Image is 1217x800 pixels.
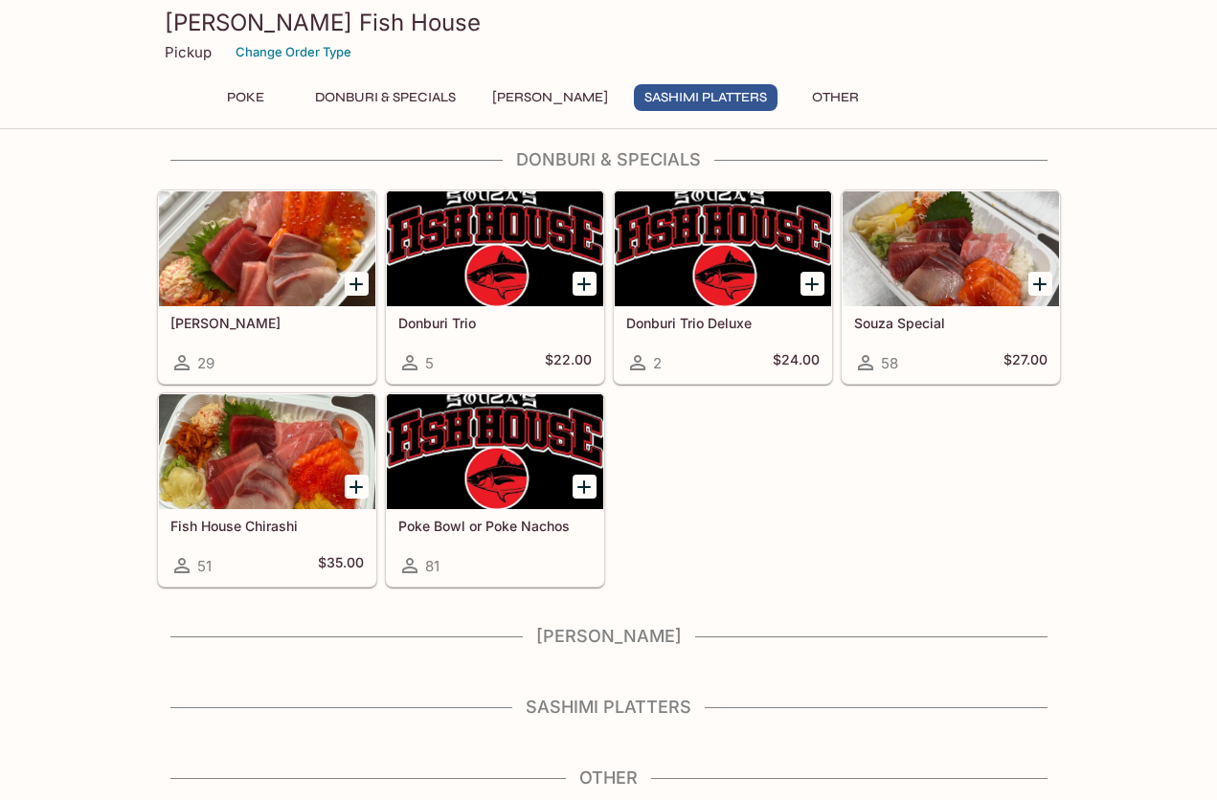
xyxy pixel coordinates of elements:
div: Souza Special [843,191,1059,306]
button: Add Souza Special [1028,272,1052,296]
h5: $27.00 [1003,351,1048,374]
a: Donburi Trio5$22.00 [386,190,604,384]
h5: Fish House Chirashi [170,518,364,534]
h5: [PERSON_NAME] [170,315,364,331]
button: Add Donburi Trio Deluxe [800,272,824,296]
button: Sashimi Platters [634,84,778,111]
span: 81 [425,557,439,575]
h4: Sashimi Platters [157,697,1061,718]
h3: [PERSON_NAME] Fish House [165,8,1053,37]
div: Donburi Trio Deluxe [615,191,831,306]
h4: Donburi & Specials [157,149,1061,170]
h4: [PERSON_NAME] [157,626,1061,647]
h5: $35.00 [318,554,364,577]
span: 58 [881,354,898,372]
button: [PERSON_NAME] [482,84,619,111]
a: Souza Special58$27.00 [842,190,1060,384]
button: Change Order Type [227,37,360,67]
div: Poke Bowl or Poke Nachos [387,394,603,509]
div: Donburi Trio [387,191,603,306]
h4: Other [157,767,1061,789]
button: Donburi & Specials [304,84,466,111]
button: Add Poke Bowl or Poke Nachos [573,475,597,499]
div: Sashimi Donburis [159,191,375,306]
button: Other [793,84,879,111]
button: Poke [203,84,289,111]
h5: Donburi Trio [398,315,592,331]
button: Add Sashimi Donburis [345,272,369,296]
a: Fish House Chirashi51$35.00 [158,393,376,587]
button: Add Donburi Trio [573,272,597,296]
h5: Donburi Trio Deluxe [626,315,820,331]
a: [PERSON_NAME]29 [158,190,376,384]
span: 2 [653,354,662,372]
span: 29 [197,354,214,372]
h5: $22.00 [545,351,592,374]
button: Add Fish House Chirashi [345,475,369,499]
h5: $24.00 [773,351,820,374]
h5: Poke Bowl or Poke Nachos [398,518,592,534]
a: Donburi Trio Deluxe2$24.00 [614,190,832,384]
span: 5 [425,354,434,372]
div: Fish House Chirashi [159,394,375,509]
span: 51 [197,557,212,575]
p: Pickup [165,43,212,61]
h5: Souza Special [854,315,1048,331]
a: Poke Bowl or Poke Nachos81 [386,393,604,587]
